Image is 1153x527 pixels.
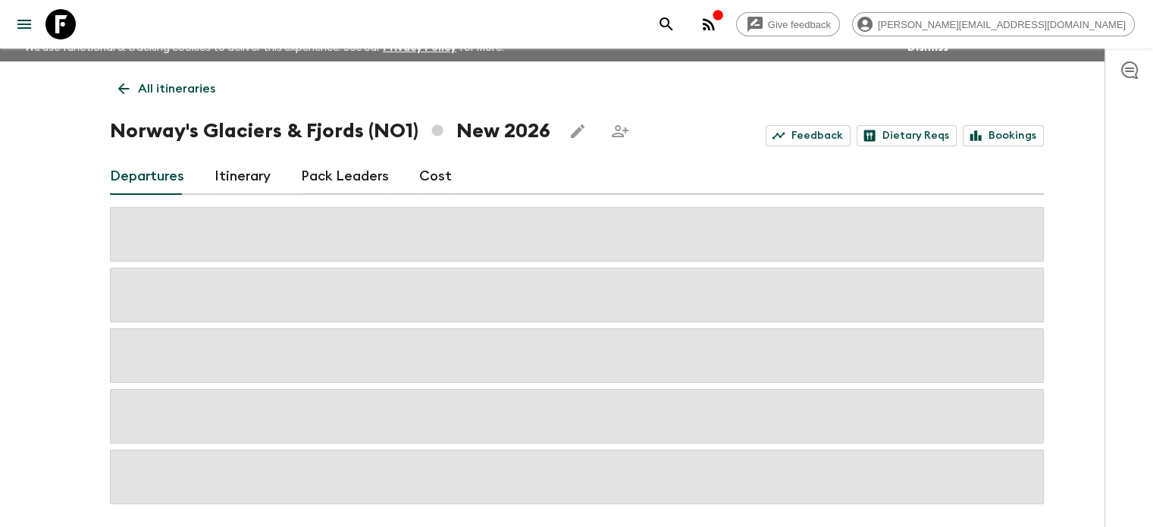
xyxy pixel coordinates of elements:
span: Give feedback [760,19,839,30]
div: [PERSON_NAME][EMAIL_ADDRESS][DOMAIN_NAME] [852,12,1135,36]
a: Dietary Reqs [857,125,957,146]
button: menu [9,9,39,39]
span: Share this itinerary [605,116,635,146]
h1: Norway's Glaciers & Fjords (NO1) New 2026 [110,116,550,146]
a: Itinerary [215,158,271,195]
a: Give feedback [736,12,840,36]
a: All itineraries [110,74,224,104]
a: Departures [110,158,184,195]
button: Edit this itinerary [562,116,593,146]
a: Pack Leaders [301,158,389,195]
a: Feedback [766,125,851,146]
button: search adventures [651,9,681,39]
span: [PERSON_NAME][EMAIL_ADDRESS][DOMAIN_NAME] [869,19,1134,30]
p: All itineraries [138,80,215,98]
a: Bookings [963,125,1044,146]
a: Cost [419,158,452,195]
